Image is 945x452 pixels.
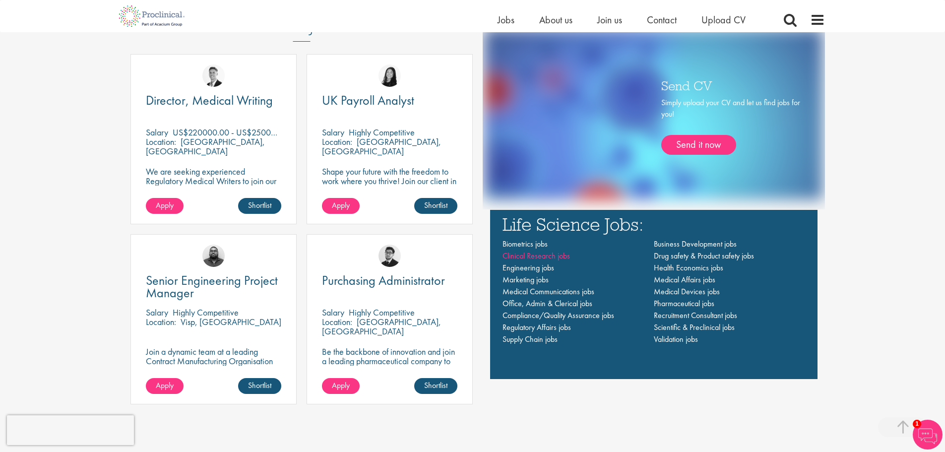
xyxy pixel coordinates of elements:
[503,310,614,321] a: Compliance/Quality Assurance jobs
[146,127,168,138] span: Salary
[322,198,360,214] a: Apply
[146,92,273,109] span: Director, Medical Writing
[378,245,401,267] a: Todd Wigmore
[654,286,720,297] a: Medical Devices jobs
[701,13,746,26] a: Upload CV
[503,286,594,297] a: Medical Communications jobs
[156,380,174,390] span: Apply
[654,239,737,249] a: Business Development jobs
[146,136,265,157] p: [GEOGRAPHIC_DATA], [GEOGRAPHIC_DATA]
[322,347,457,385] p: Be the backbone of innovation and join a leading pharmaceutical company to help keep life-changin...
[654,310,737,321] a: Recruitment Consultant jobs
[322,167,457,195] p: Shape your future with the freedom to work where you thrive! Join our client in a hybrid role tha...
[202,65,225,87] img: George Watson
[498,13,514,26] a: Jobs
[202,245,225,267] a: Ashley Bennett
[146,274,281,299] a: Senior Engineering Project Manager
[597,13,622,26] a: Join us
[414,378,457,394] a: Shortlist
[654,251,754,261] a: Drug safety & Product safety jobs
[238,198,281,214] a: Shortlist
[322,94,457,107] a: UK Payroll Analyst
[503,215,805,233] h3: Life Science Jobs:
[661,135,736,155] a: Send it now
[913,420,921,428] span: 1
[146,307,168,318] span: Salary
[146,272,278,301] span: Senior Engineering Project Manager
[503,238,805,345] nav: Main navigation
[322,92,414,109] span: UK Payroll Analyst
[503,298,592,309] a: Office, Admin & Clerical jobs
[654,334,698,344] a: Validation jobs
[156,200,174,210] span: Apply
[503,262,554,273] a: Engineering jobs
[503,239,548,249] a: Biometrics jobs
[654,262,723,273] a: Health Economics jobs
[349,127,415,138] p: Highly Competitive
[503,274,549,285] a: Marketing jobs
[322,127,344,138] span: Salary
[503,334,558,344] a: Supply Chain jobs
[654,322,735,332] a: Scientific & Preclinical jobs
[7,415,134,445] iframe: reCAPTCHA
[349,307,415,318] p: Highly Competitive
[322,316,352,327] span: Location:
[654,298,714,309] a: Pharmaceutical jobs
[539,13,572,26] a: About us
[173,307,239,318] p: Highly Competitive
[661,79,800,92] h3: Send CV
[654,274,715,285] a: Medical Affairs jobs
[322,307,344,318] span: Salary
[322,316,441,337] p: [GEOGRAPHIC_DATA], [GEOGRAPHIC_DATA]
[146,347,281,394] p: Join a dynamic team at a leading Contract Manufacturing Organisation (CMO) and contribute to grou...
[173,127,429,138] p: US$220000.00 - US$250000.00 per annum + Highly Competitive Salary
[661,97,800,155] div: Simply upload your CV and let us find jobs for you!
[322,136,352,147] span: Location:
[332,200,350,210] span: Apply
[181,316,281,327] p: Visp, [GEOGRAPHIC_DATA]
[378,65,401,87] img: Numhom Sudsok
[146,136,176,147] span: Location:
[146,94,281,107] a: Director, Medical Writing
[146,378,184,394] a: Apply
[146,167,281,204] p: We are seeking experienced Regulatory Medical Writers to join our client, a dynamic and growing b...
[322,272,445,289] span: Purchasing Administrator
[503,251,570,261] a: Clinical Research jobs
[647,13,677,26] a: Contact
[322,378,360,394] a: Apply
[503,322,571,332] a: Regulatory Affairs jobs
[414,198,457,214] a: Shortlist
[322,136,441,157] p: [GEOGRAPHIC_DATA], [GEOGRAPHIC_DATA]
[238,378,281,394] a: Shortlist
[322,274,457,287] a: Purchasing Administrator
[146,316,176,327] span: Location:
[332,380,350,390] span: Apply
[913,420,943,450] img: Chatbot
[485,29,823,199] img: one
[146,198,184,214] a: Apply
